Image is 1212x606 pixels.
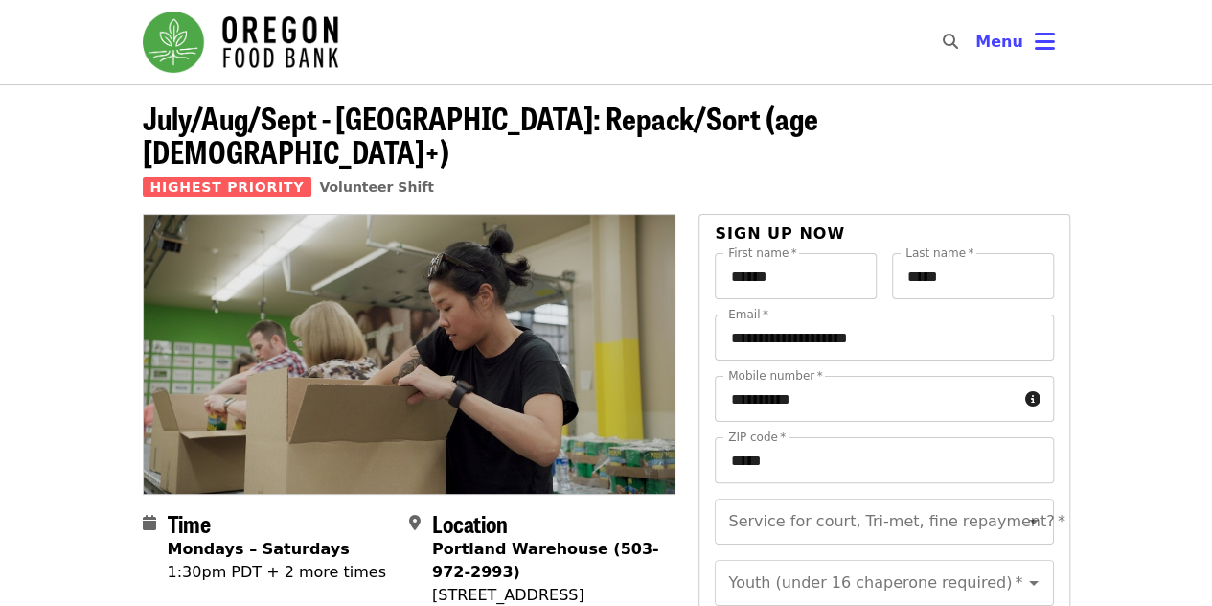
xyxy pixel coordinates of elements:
button: Toggle account menu [960,19,1070,65]
i: search icon [943,33,958,51]
img: July/Aug/Sept - Portland: Repack/Sort (age 8+) organized by Oregon Food Bank [144,215,675,493]
input: First name [715,253,877,299]
span: Sign up now [715,224,845,243]
input: Mobile number [715,376,1017,422]
strong: Portland Warehouse (503-972-2993) [432,540,659,581]
label: Last name [905,247,973,259]
label: First name [728,247,797,259]
label: ZIP code [728,431,786,443]
span: Location [432,506,508,540]
a: Volunteer Shift [319,179,434,195]
label: Mobile number [728,370,822,382]
button: Open [1020,570,1047,596]
span: Menu [975,33,1023,51]
img: Oregon Food Bank - Home [143,12,338,73]
i: circle-info icon [1025,390,1040,408]
label: Email [728,309,768,320]
i: bars icon [1035,28,1055,56]
i: calendar icon [143,514,156,532]
input: Email [715,315,1053,361]
span: Time [168,506,211,540]
input: Last name [892,253,1054,299]
i: map-marker-alt icon [409,514,421,532]
strong: Mondays – Saturdays [168,540,350,558]
div: 1:30pm PDT + 2 more times [168,561,386,584]
span: Highest Priority [143,177,312,197]
input: ZIP code [715,437,1053,483]
span: July/Aug/Sept - [GEOGRAPHIC_DATA]: Repack/Sort (age [DEMOGRAPHIC_DATA]+) [143,95,818,174]
button: Open [1020,508,1047,535]
input: Search [970,19,985,65]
